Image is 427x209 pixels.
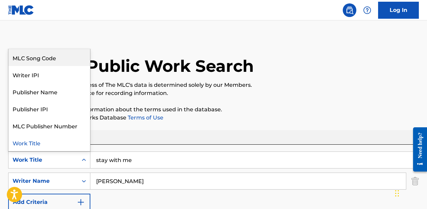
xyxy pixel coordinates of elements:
div: Drag [395,183,399,204]
div: MLC Publisher Number [8,117,90,134]
div: MLC Song Code [8,49,90,66]
div: Work Title [8,134,90,151]
img: MLC Logo [8,5,34,15]
a: Terms of Use [126,114,163,121]
img: search [345,6,354,14]
p: It is not an authoritative source for recording information. [8,89,419,97]
p: Please for more information about the terms used in the database. [8,106,419,114]
iframe: Resource Center [408,120,427,179]
div: Writer Name [13,177,74,185]
div: Help [360,3,374,17]
div: Publisher IPI [8,100,90,117]
iframe: Chat Widget [393,176,427,209]
div: Publisher Name [8,83,90,100]
p: The accuracy and completeness of The MLC's data is determined solely by our Members. [8,81,419,89]
div: Writer IPI [8,66,90,83]
img: help [363,6,371,14]
div: Work Title [13,156,74,164]
p: Please review the Musical Works Database [8,114,419,122]
a: Log In [378,2,419,19]
a: Public Search [343,3,356,17]
h1: The MLC Public Work Search [8,56,254,76]
img: 9d2ae6d4665cec9f34b9.svg [77,198,85,206]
